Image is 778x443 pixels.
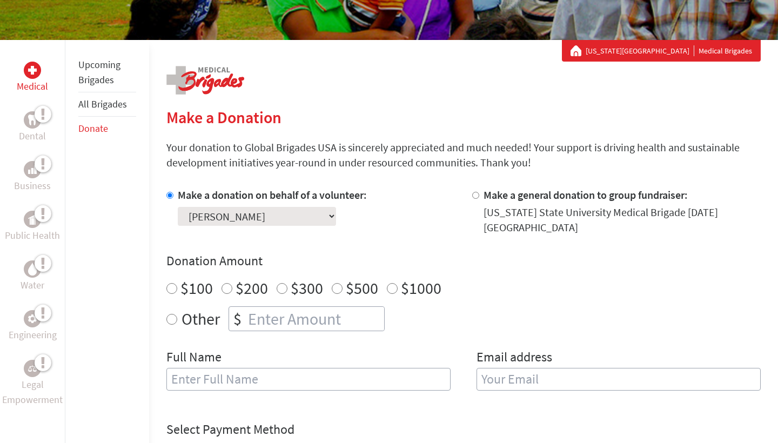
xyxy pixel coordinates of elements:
[5,211,60,243] a: Public HealthPublic Health
[21,260,44,293] a: WaterWater
[24,360,41,377] div: Legal Empowerment
[246,307,384,331] input: Enter Amount
[17,62,48,94] a: MedicalMedical
[166,108,761,127] h2: Make a Donation
[166,66,244,95] img: logo-medical.png
[166,252,761,270] h4: Donation Amount
[28,314,37,323] img: Engineering
[28,165,37,174] img: Business
[17,79,48,94] p: Medical
[78,58,120,86] a: Upcoming Brigades
[19,129,46,144] p: Dental
[9,310,57,343] a: EngineeringEngineering
[19,111,46,144] a: DentalDental
[484,205,761,235] div: [US_STATE] State University Medical Brigade [DATE] [GEOGRAPHIC_DATA]
[291,278,323,298] label: $300
[166,421,761,438] h4: Select Payment Method
[484,188,688,202] label: Make a general donation to group fundraiser:
[166,348,222,368] label: Full Name
[178,188,367,202] label: Make a donation on behalf of a volunteer:
[166,140,761,170] p: Your donation to Global Brigades USA is sincerely appreciated and much needed! Your support is dr...
[14,161,51,193] a: BusinessBusiness
[2,377,63,407] p: Legal Empowerment
[24,211,41,228] div: Public Health
[477,348,552,368] label: Email address
[28,365,37,372] img: Legal Empowerment
[229,307,246,331] div: $
[24,111,41,129] div: Dental
[166,368,451,391] input: Enter Full Name
[28,115,37,125] img: Dental
[5,228,60,243] p: Public Health
[9,327,57,343] p: Engineering
[2,360,63,407] a: Legal EmpowermentLegal Empowerment
[236,278,268,298] label: $200
[28,214,37,225] img: Public Health
[24,260,41,278] div: Water
[78,53,136,92] li: Upcoming Brigades
[180,278,213,298] label: $100
[24,161,41,178] div: Business
[477,368,761,391] input: Your Email
[28,263,37,275] img: Water
[28,66,37,75] img: Medical
[586,45,694,56] a: [US_STATE][GEOGRAPHIC_DATA]
[346,278,378,298] label: $500
[401,278,441,298] label: $1000
[21,278,44,293] p: Water
[78,92,136,117] li: All Brigades
[571,45,752,56] div: Medical Brigades
[78,117,136,140] li: Donate
[78,98,127,110] a: All Brigades
[24,62,41,79] div: Medical
[78,122,108,135] a: Donate
[182,306,220,331] label: Other
[14,178,51,193] p: Business
[24,310,41,327] div: Engineering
